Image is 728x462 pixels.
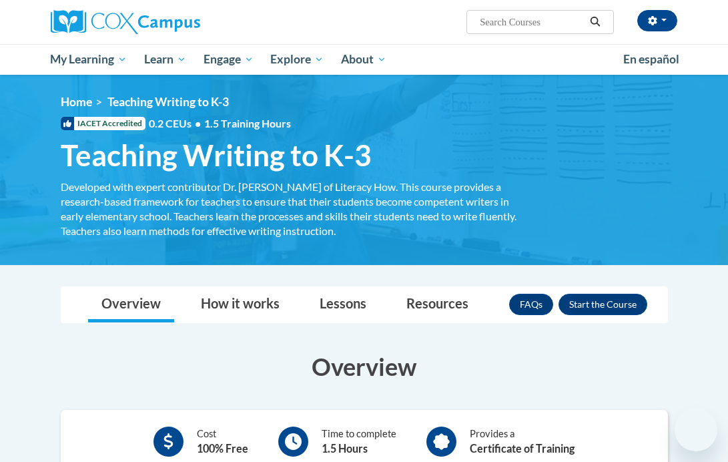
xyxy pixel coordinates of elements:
button: Enroll [559,294,647,315]
span: 1.5 Training Hours [204,117,291,130]
a: Lessons [306,287,380,322]
div: Developed with expert contributor Dr. [PERSON_NAME] of Literacy How. This course provides a resea... [61,180,521,238]
a: Cox Campus [51,10,246,34]
b: Certificate of Training [470,442,575,455]
a: FAQs [509,294,553,315]
a: Overview [88,287,174,322]
div: Provides a [470,427,575,457]
span: IACET Accredited [61,117,145,130]
a: En español [615,45,688,73]
button: Search [585,14,605,30]
span: Teaching Writing to K-3 [107,95,229,109]
b: 1.5 Hours [322,442,368,455]
span: Learn [144,51,186,67]
span: • [195,117,201,130]
span: Explore [270,51,324,67]
div: Time to complete [322,427,396,457]
a: Explore [262,44,332,75]
iframe: Button to launch messaging window [675,409,717,451]
span: En español [623,52,679,66]
span: 0.2 CEUs [149,116,291,131]
b: 100% Free [197,442,248,455]
span: Engage [204,51,254,67]
a: Resources [393,287,482,322]
div: Main menu [41,44,688,75]
button: Account Settings [637,10,677,31]
img: Cox Campus [51,10,200,34]
span: Teaching Writing to K-3 [61,138,372,173]
a: Learn [135,44,195,75]
span: My Learning [50,51,127,67]
div: Cost [197,427,248,457]
h3: Overview [61,350,668,383]
a: How it works [188,287,293,322]
a: Home [61,95,92,109]
a: Engage [195,44,262,75]
a: My Learning [42,44,136,75]
span: About [341,51,386,67]
a: About [332,44,395,75]
input: Search Courses [478,14,585,30]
